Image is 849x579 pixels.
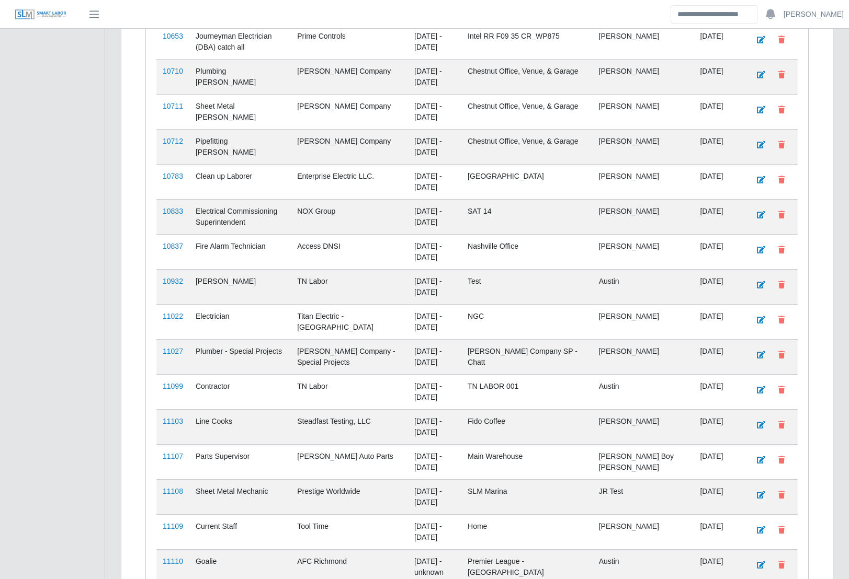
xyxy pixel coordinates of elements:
a: 10833 [163,207,183,215]
td: [DATE] - [DATE] [408,479,461,514]
input: Search [671,5,757,24]
td: TN LABOR 001 [461,374,593,409]
td: [DATE] [694,339,744,374]
td: [PERSON_NAME] Company [291,94,408,129]
td: Parts Supervisor [189,444,291,479]
td: [PERSON_NAME] [593,199,694,234]
td: Prestige Worldwide [291,479,408,514]
a: 10711 [163,102,183,110]
a: 10653 [163,32,183,40]
td: Clean up Laborer [189,164,291,199]
td: Nashville Office [461,234,593,269]
td: [DATE] [694,304,744,339]
td: Home [461,514,593,549]
td: Prime Controls [291,24,408,59]
td: [PERSON_NAME] Boy [PERSON_NAME] [593,444,694,479]
td: [DATE] - [DATE] [408,444,461,479]
td: Line Cooks [189,409,291,444]
td: [DATE] - [DATE] [408,304,461,339]
td: [DATE] - [DATE] [408,24,461,59]
td: [DATE] [694,94,744,129]
td: [DATE] - [DATE] [408,339,461,374]
td: [PERSON_NAME] [593,164,694,199]
a: 11110 [163,557,183,565]
td: [DATE] [694,409,744,444]
td: Fido Coffee [461,409,593,444]
td: [DATE] - [DATE] [408,409,461,444]
td: Steadfast Testing, LLC [291,409,408,444]
td: Test [461,269,593,304]
a: 11022 [163,312,183,320]
td: [PERSON_NAME] Company [291,129,408,164]
td: [DATE] - [DATE] [408,94,461,129]
td: [PERSON_NAME] [593,129,694,164]
td: [DATE] - [DATE] [408,514,461,549]
td: [DATE] [694,514,744,549]
td: [PERSON_NAME] Auto Parts [291,444,408,479]
td: Sheet Metal Mechanic [189,479,291,514]
td: [PERSON_NAME] [593,94,694,129]
td: [PERSON_NAME] [593,59,694,94]
a: 11109 [163,522,183,530]
td: [PERSON_NAME] [593,234,694,269]
a: 11103 [163,417,183,425]
td: Contractor [189,374,291,409]
td: Electrician [189,304,291,339]
td: [DATE] - [DATE] [408,164,461,199]
td: [DATE] [694,234,744,269]
td: [DATE] [694,59,744,94]
a: 11107 [163,452,183,460]
td: Current Staff [189,514,291,549]
td: [DATE] [694,24,744,59]
td: [DATE] [694,479,744,514]
td: Austin [593,269,694,304]
td: [DATE] - [DATE] [408,374,461,409]
td: [PERSON_NAME] [593,304,694,339]
a: 11027 [163,347,183,355]
td: NOX Group [291,199,408,234]
td: TN Labor [291,269,408,304]
td: [DATE] - [DATE] [408,199,461,234]
td: [PERSON_NAME] [189,269,291,304]
td: Main Warehouse [461,444,593,479]
td: [PERSON_NAME] [593,339,694,374]
a: [PERSON_NAME] [784,9,844,20]
td: SAT 14 [461,199,593,234]
td: [DATE] [694,269,744,304]
td: [PERSON_NAME] Company [291,59,408,94]
td: Journeyman Electrician (DBA) catch all [189,24,291,59]
td: [PERSON_NAME] [593,409,694,444]
td: Access DNSI [291,234,408,269]
td: Sheet Metal [PERSON_NAME] [189,94,291,129]
td: Tool Time [291,514,408,549]
img: SLM Logo [15,9,67,20]
td: [DATE] - [DATE] [408,129,461,164]
td: [GEOGRAPHIC_DATA] [461,164,593,199]
a: 10837 [163,242,183,250]
td: [DATE] - [DATE] [408,234,461,269]
td: [PERSON_NAME] [593,514,694,549]
a: 10712 [163,137,183,145]
td: [DATE] [694,444,744,479]
td: Chestnut Office, Venue, & Garage [461,94,593,129]
td: Plumber - Special Projects [189,339,291,374]
td: [PERSON_NAME] Company SP - Chatt [461,339,593,374]
td: Titan Electric - [GEOGRAPHIC_DATA] [291,304,408,339]
td: [DATE] [694,164,744,199]
td: Chestnut Office, Venue, & Garage [461,59,593,94]
td: Enterprise Electric LLC. [291,164,408,199]
a: 10710 [163,67,183,75]
td: Plumbing [PERSON_NAME] [189,59,291,94]
td: NGC [461,304,593,339]
td: SLM Marina [461,479,593,514]
td: [DATE] [694,129,744,164]
td: Chestnut Office, Venue, & Garage [461,129,593,164]
td: Intel RR F09 35 CR_WP875 [461,24,593,59]
td: [PERSON_NAME] Company - Special Projects [291,339,408,374]
a: 11108 [163,487,183,495]
td: TN Labor [291,374,408,409]
td: Fire Alarm Technician [189,234,291,269]
td: Austin [593,374,694,409]
td: [PERSON_NAME] [593,24,694,59]
a: 11099 [163,382,183,390]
